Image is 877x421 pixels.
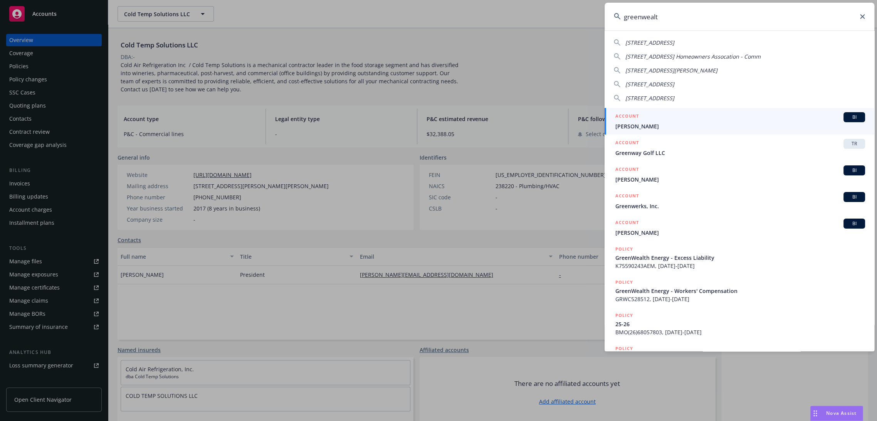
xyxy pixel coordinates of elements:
[615,202,865,210] span: Greenwerks, Inc.
[810,406,863,421] button: Nova Assist
[615,122,865,130] span: [PERSON_NAME]
[847,140,862,147] span: TR
[605,307,874,340] a: POLICY25-26BMO(26)68057803, [DATE]-[DATE]
[615,112,639,121] h5: ACCOUNT
[615,229,865,237] span: [PERSON_NAME]
[615,175,865,184] span: [PERSON_NAME]
[605,214,874,241] a: ACCOUNTBI[PERSON_NAME]
[847,194,862,200] span: BI
[847,114,862,121] span: BI
[605,108,874,135] a: ACCOUNTBI[PERSON_NAME]
[615,139,639,148] h5: ACCOUNT
[615,278,633,286] h5: POLICY
[625,81,674,88] span: [STREET_ADDRESS]
[605,161,874,188] a: ACCOUNTBI[PERSON_NAME]
[605,274,874,307] a: POLICYGreenWealth Energy - Workers' CompensationGRWC528512, [DATE]-[DATE]
[605,3,874,30] input: Search...
[605,340,874,374] a: POLICY
[605,241,874,274] a: POLICYGreenWealth Energy - Excess LiabilityK75590243AEM, [DATE]-[DATE]
[615,262,865,270] span: K75590243AEM, [DATE]-[DATE]
[625,67,717,74] span: [STREET_ADDRESS][PERSON_NAME]
[615,254,865,262] span: GreenWealth Energy - Excess Liability
[615,219,639,228] h5: ACCOUNT
[625,94,674,102] span: [STREET_ADDRESS]
[615,287,865,295] span: GreenWealth Energy - Workers' Compensation
[615,320,865,328] span: 25-26
[605,135,874,161] a: ACCOUNTTRGreenway Golf LLC
[615,345,633,352] h5: POLICY
[625,53,761,60] span: [STREET_ADDRESS] Homeowners Assocation - Comm
[605,188,874,214] a: ACCOUNTBIGreenwerks, Inc.
[625,39,674,46] span: [STREET_ADDRESS]
[615,192,639,201] h5: ACCOUNT
[810,406,820,421] div: Drag to move
[615,245,633,253] h5: POLICY
[615,165,639,175] h5: ACCOUNT
[615,149,865,157] span: Greenway Golf LLC
[615,328,865,336] span: BMO(26)68057803, [DATE]-[DATE]
[615,312,633,319] h5: POLICY
[615,295,865,303] span: GRWC528512, [DATE]-[DATE]
[847,167,862,174] span: BI
[826,410,857,416] span: Nova Assist
[847,220,862,227] span: BI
